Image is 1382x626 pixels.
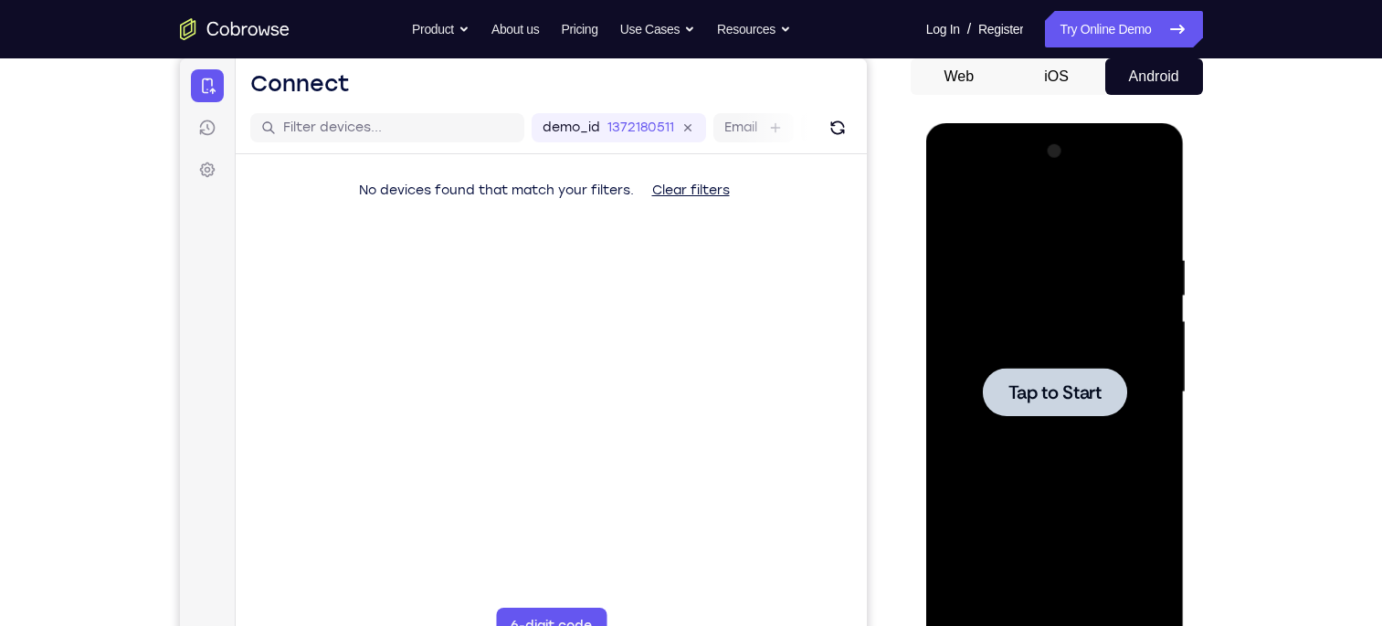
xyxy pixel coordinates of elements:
button: Resources [717,11,791,47]
button: Android [1105,58,1203,95]
button: 6-digit code [316,549,427,586]
button: Refresh [643,55,672,84]
a: Try Online Demo [1045,11,1202,47]
span: Tap to Start [82,260,175,278]
a: Register [978,11,1023,47]
label: Email [544,60,577,78]
button: Clear filters [458,114,564,151]
a: Log In [926,11,960,47]
a: Pricing [561,11,597,47]
button: iOS [1007,58,1105,95]
button: Web [911,58,1008,95]
span: No devices found that match your filters. [179,124,454,140]
button: Product [412,11,469,47]
a: Go to the home page [180,18,290,40]
span: / [967,18,971,40]
button: Use Cases [620,11,695,47]
button: Tap to Start [57,245,201,293]
label: demo_id [363,60,420,78]
a: About us [491,11,539,47]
